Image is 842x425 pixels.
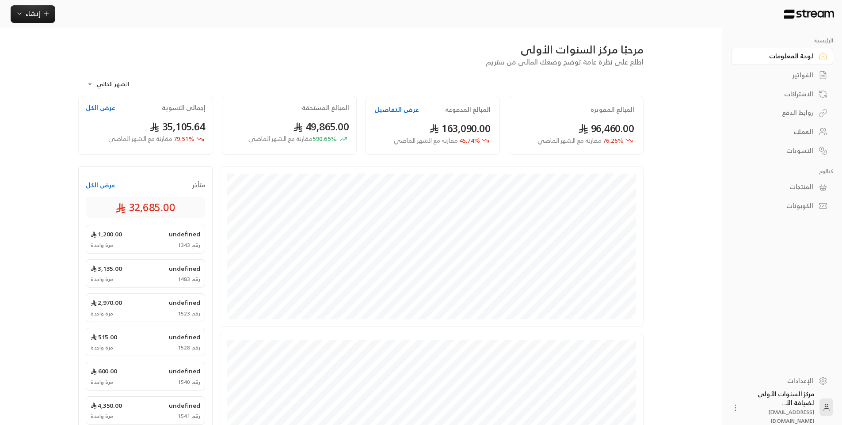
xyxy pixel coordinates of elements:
[374,105,419,114] button: عرض التفاصيل
[178,276,200,283] span: رقم 1483
[169,333,200,342] span: undefined
[108,134,194,144] span: 79.51 %
[731,85,833,102] a: الاشتراكات
[537,135,602,146] span: مقارنة مع الشهر الماضي
[178,413,200,420] span: رقم 1541
[178,379,200,386] span: رقم 1540
[731,123,833,140] a: العملاء
[91,333,117,342] span: 515.00
[731,178,833,196] a: المنتجات
[742,71,813,80] div: الفواتير
[86,103,115,112] button: عرض الكل
[248,133,312,144] span: مقارنة مع الشهر الماضي
[91,298,122,307] span: 2,970.00
[169,264,200,273] span: undefined
[429,119,491,137] span: 163,090.00
[162,103,206,112] h2: إجمالي التسوية
[731,104,833,121] a: روابط الدفع
[742,146,813,155] div: التسويات
[169,230,200,239] span: undefined
[394,136,480,145] span: 45.74 %
[149,118,206,136] span: 35,105.64
[26,8,40,19] span: إنشاء
[91,310,113,317] span: مرة واحدة
[394,135,458,146] span: مقارنة مع الشهر الماضي
[731,48,833,65] a: لوحة المعلومات
[178,344,200,351] span: رقم 1528
[731,372,833,389] a: الإعدادات
[91,401,122,410] span: 4,350.00
[731,67,833,84] a: الفواتير
[742,127,813,136] div: العملاء
[86,181,115,190] button: عرض الكل
[91,379,113,386] span: مرة واحدة
[192,181,205,190] span: متأخر
[178,242,200,249] span: رقم 1343
[445,105,491,114] h2: المبالغ المدفوعة
[115,200,175,214] span: 32,685.00
[178,310,200,317] span: رقم 1523
[742,201,813,210] div: الكوبونات
[169,401,200,410] span: undefined
[742,376,813,385] div: الإعدادات
[783,9,835,19] img: Logo
[742,108,813,117] div: روابط الدفع
[578,119,634,137] span: 96,460.00
[169,367,200,376] span: undefined
[302,103,349,112] h2: المبالغ المستحقة
[591,105,634,114] h2: المبالغ المفوترة
[742,90,813,99] div: الاشتراكات
[742,182,813,191] div: المنتجات
[248,134,337,144] span: 590.65 %
[169,298,200,307] span: undefined
[78,42,644,57] div: مرحبًا مركز السنوات الأولى
[91,242,113,249] span: مرة واحدة
[91,367,117,376] span: 600.00
[91,344,113,351] span: مرة واحدة
[745,390,814,425] div: مركز السنوات الأولى لضيافة الأ...
[731,197,833,215] a: الكوبونات
[91,230,122,239] span: 1,200.00
[731,142,833,159] a: التسويات
[11,5,55,23] button: إنشاء
[91,264,122,273] span: 3,135.00
[293,118,349,136] span: 49,865.00
[108,133,172,144] span: مقارنة مع الشهر الماضي
[742,52,813,61] div: لوحة المعلومات
[486,56,644,68] span: اطلع على نظرة عامة توضح وضعك المالي من ستريم
[83,73,149,96] div: الشهر الحالي
[91,276,113,283] span: مرة واحدة
[731,168,833,175] p: كتالوج
[91,413,113,420] span: مرة واحدة
[537,136,624,145] span: 76.26 %
[731,37,833,44] p: الرئيسية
